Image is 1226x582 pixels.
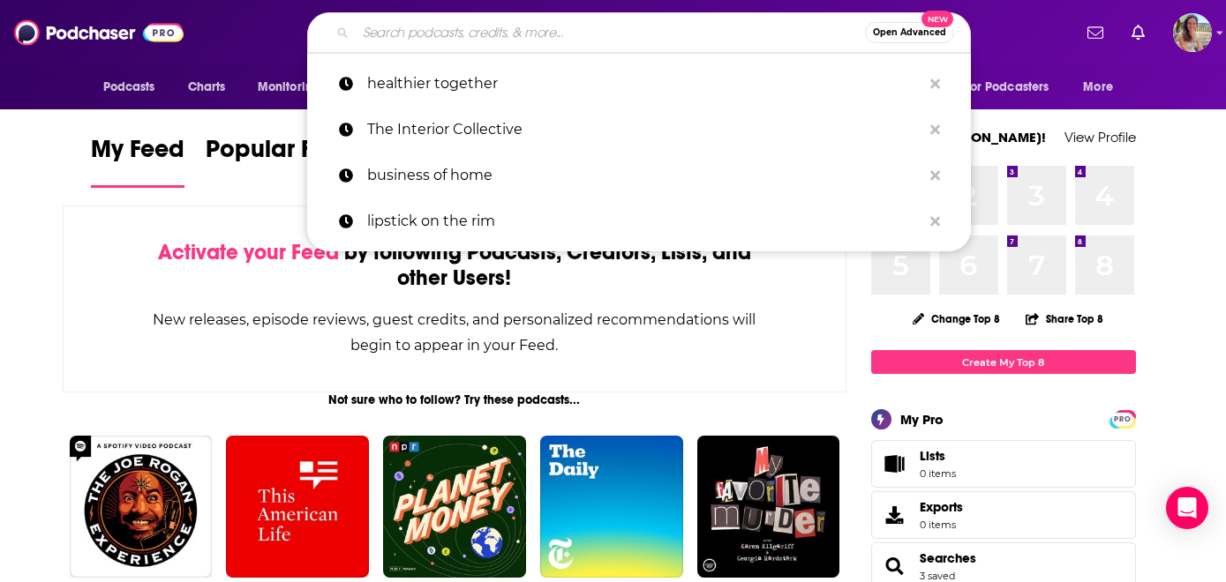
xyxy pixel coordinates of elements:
a: Searches [920,550,976,566]
div: New releases, episode reviews, guest credits, and personalized recommendations will begin to appe... [152,307,758,358]
button: Open AdvancedNew [865,22,954,43]
a: The Interior Collective [307,107,971,153]
span: More [1083,75,1113,100]
p: healthier together [367,61,921,107]
span: Lists [877,451,913,476]
button: open menu [91,71,178,104]
span: Logged in as ashtonwikstrom [1173,13,1212,52]
a: Create My Top 8 [871,350,1136,374]
a: My Feed [91,134,184,188]
div: Open Intercom Messenger [1166,487,1208,529]
img: The Joe Rogan Experience [70,436,213,578]
a: lipstick on the rim [307,198,971,244]
a: business of home [307,153,971,198]
span: Lists [920,448,956,464]
a: Charts [177,71,237,104]
a: PRO [1112,412,1133,425]
p: The Interior Collective [367,107,921,153]
img: The Daily [540,436,683,578]
a: healthier together [307,61,971,107]
button: Show profile menu [1173,13,1212,52]
input: Search podcasts, credits, & more... [356,19,865,47]
img: My Favorite Murder with Karen Kilgariff and Georgia Hardstark [697,436,840,578]
img: Podchaser - Follow, Share and Rate Podcasts [14,16,184,49]
button: open menu [1071,71,1135,104]
a: View Profile [1064,129,1136,145]
div: Not sure who to follow? Try these podcasts... [63,392,847,407]
span: Open Advanced [873,28,946,37]
span: Exports [877,503,913,527]
span: Charts [188,75,226,100]
p: business of home [367,153,921,198]
button: Change Top 8 [902,308,1012,330]
span: New [921,11,953,27]
span: My Feed [91,134,184,175]
button: Share Top 8 [1025,302,1104,336]
button: open menu [953,71,1075,104]
span: Podcasts [103,75,155,100]
p: lipstick on the rim [367,198,921,244]
img: This American Life [226,436,369,578]
div: My Pro [900,411,944,428]
span: 0 items [920,467,956,480]
span: Popular Feed [206,134,356,175]
a: Lists [871,440,1136,488]
span: 0 items [920,519,963,531]
div: by following Podcasts, Creators, Lists, and other Users! [152,240,758,291]
button: open menu [245,71,343,104]
a: 3 saved [920,570,955,582]
img: User Profile [1173,13,1212,52]
a: Searches [877,554,913,578]
span: For Podcasters [965,75,1049,100]
div: Search podcasts, credits, & more... [307,12,971,53]
a: Exports [871,491,1136,539]
a: Popular Feed [206,134,356,188]
span: Lists [920,448,945,464]
span: Exports [920,499,963,515]
a: Show notifications dropdown [1080,18,1110,48]
span: Activate your Feed [158,239,339,265]
span: Monitoring [258,75,320,100]
span: PRO [1112,413,1133,426]
a: Show notifications dropdown [1124,18,1152,48]
img: Planet Money [383,436,526,578]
